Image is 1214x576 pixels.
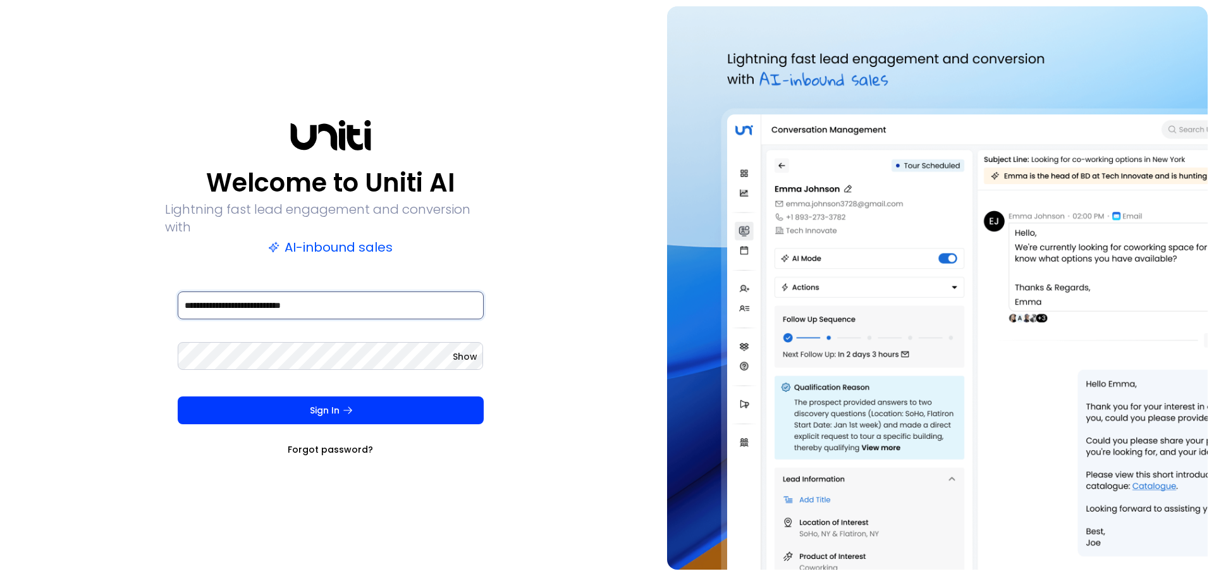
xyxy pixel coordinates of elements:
p: Lightning fast lead engagement and conversion with [165,200,496,236]
img: auth-hero.png [667,6,1208,570]
button: Sign In [178,396,484,424]
p: Welcome to Uniti AI [206,168,455,198]
a: Forgot password? [288,443,373,456]
button: Show [453,350,477,363]
p: AI-inbound sales [268,238,393,256]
